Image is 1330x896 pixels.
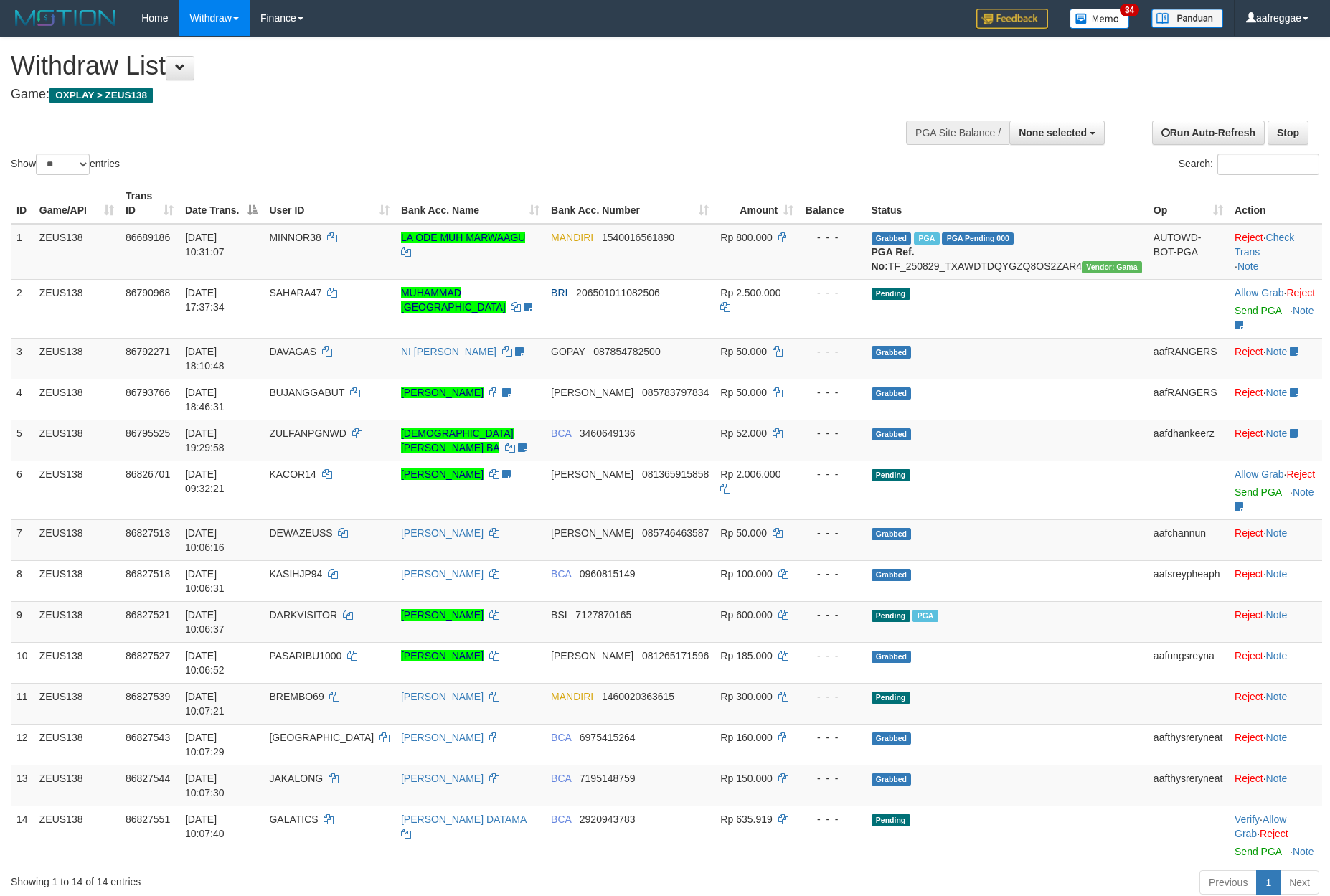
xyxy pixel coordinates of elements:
[551,691,593,702] span: MANDIRI
[11,7,120,29] img: MOTION_logo.png
[642,650,709,661] span: Copy 081265171596 to clipboard
[185,232,225,258] span: [DATE] 10:31:07
[269,387,344,398] span: BUJANGGABUT
[1148,420,1229,461] td: aafdhankeerz
[551,527,633,539] span: [PERSON_NAME]
[34,183,120,224] th: Game/API: activate to sort column ascending
[185,568,225,594] span: [DATE] 10:06:31
[1235,346,1263,357] a: Reject
[805,467,859,481] div: - - -
[580,568,636,580] span: Copy 0960815149 to clipboard
[805,649,859,663] div: - - -
[805,286,859,300] div: - - -
[1148,183,1229,224] th: Op: activate to sort column ascending
[11,279,34,338] td: 2
[269,232,321,243] span: MINNOR38
[11,52,872,80] h1: Withdraw List
[1229,642,1322,683] td: ·
[720,468,780,480] span: Rp 2.006.000
[269,773,323,784] span: JAKALONG
[580,428,636,439] span: Copy 3460649136 to clipboard
[1235,568,1263,580] a: Reject
[580,732,636,743] span: Copy 6975415264 to clipboard
[1266,732,1288,743] a: Note
[11,420,34,461] td: 5
[872,428,912,440] span: Grabbed
[126,773,170,784] span: 86827544
[1266,387,1288,398] a: Note
[720,650,772,661] span: Rp 185.000
[401,814,527,825] a: [PERSON_NAME] DATAMA
[1148,379,1229,420] td: aafRANGERS
[401,527,484,539] a: [PERSON_NAME]
[872,346,912,359] span: Grabbed
[126,428,170,439] span: 86795525
[11,683,34,724] td: 11
[720,232,772,243] span: Rp 800.000
[126,468,170,480] span: 86826701
[263,183,395,224] th: User ID: activate to sort column ascending
[551,232,593,243] span: MANDIRI
[805,730,859,745] div: - - -
[805,426,859,440] div: - - -
[580,814,636,825] span: Copy 2920943783 to clipboard
[1229,806,1322,864] td: · ·
[1280,870,1319,895] a: Next
[805,567,859,581] div: - - -
[1148,765,1229,806] td: aafthysreryneat
[1235,814,1286,839] a: Allow Grab
[799,183,865,224] th: Balance
[1148,724,1229,765] td: aafthysreryneat
[1235,846,1281,857] a: Send PGA
[805,344,859,359] div: - - -
[1237,260,1259,272] a: Note
[34,560,120,601] td: ZEUS138
[1235,527,1263,539] a: Reject
[185,773,225,798] span: [DATE] 10:07:30
[872,651,912,663] span: Grabbed
[551,568,571,580] span: BCA
[551,732,571,743] span: BCA
[269,428,346,439] span: ZULFANPGNWD
[914,232,939,245] span: Marked by aafkaynarin
[551,346,585,357] span: GOPAY
[1229,183,1322,224] th: Action
[1148,519,1229,560] td: aafchannun
[126,287,170,298] span: 86790968
[401,346,496,357] a: NI [PERSON_NAME]
[1256,870,1281,895] a: 1
[11,869,544,889] div: Showing 1 to 14 of 14 entries
[11,642,34,683] td: 10
[11,806,34,864] td: 14
[1229,765,1322,806] td: ·
[720,568,772,580] span: Rp 100.000
[872,692,910,704] span: Pending
[11,461,34,519] td: 6
[642,387,709,398] span: Copy 085783797834 to clipboard
[34,461,120,519] td: ZEUS138
[576,287,660,298] span: Copy 206501011082506 to clipboard
[1229,461,1322,519] td: ·
[179,183,263,224] th: Date Trans.: activate to sort column descending
[269,609,337,621] span: DARKVISITOR
[575,609,631,621] span: Copy 7127870165 to clipboard
[34,420,120,461] td: ZEUS138
[551,287,567,298] span: BRI
[401,568,484,580] a: [PERSON_NAME]
[1229,279,1322,338] td: ·
[269,691,324,702] span: BREMBO69
[720,814,772,825] span: Rp 635.919
[1266,527,1288,539] a: Note
[805,230,859,245] div: - - -
[1235,428,1263,439] a: Reject
[126,814,170,825] span: 86827551
[551,609,567,621] span: BSI
[269,814,318,825] span: GALATICS
[720,346,767,357] span: Rp 50.000
[720,287,780,298] span: Rp 2.500.000
[34,683,120,724] td: ZEUS138
[1235,387,1263,398] a: Reject
[866,224,1148,280] td: TF_250829_TXAWDTDQYGZQ8OS2ZAR4
[872,610,910,622] span: Pending
[126,387,170,398] span: 86793766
